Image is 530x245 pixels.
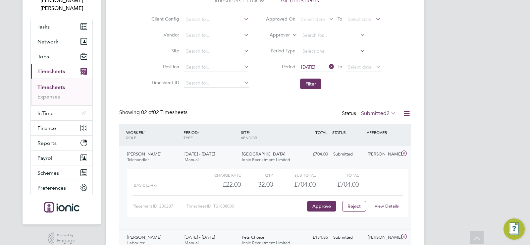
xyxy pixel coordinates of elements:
[48,232,76,245] a: Powered byEngage
[375,203,399,209] a: View Details
[31,64,92,79] button: Timesheets
[185,234,215,240] span: [DATE] - [DATE]
[198,171,241,179] div: Charge rate
[503,218,525,240] button: Engage Resource Center
[331,232,365,243] div: Submitted
[184,63,249,72] input: Search for...
[57,232,76,238] span: Powered by
[185,151,215,157] span: [DATE] - [DATE]
[31,49,92,64] button: Jobs
[37,140,57,146] span: Reports
[337,180,359,188] span: £704.00
[300,79,321,89] button: Filter
[185,157,199,162] span: Manual
[296,149,331,160] div: £704.00
[198,130,199,135] span: /
[127,157,149,162] span: Telehandler
[57,238,76,244] span: Engage
[348,16,372,22] span: Select date
[348,64,372,70] span: Select date
[296,232,331,243] div: £134.85
[184,15,249,24] input: Search for...
[249,130,250,135] span: /
[300,31,365,40] input: Search for...
[361,110,396,117] label: Submitted
[132,201,186,212] div: Placement ID: 230287
[37,84,65,91] a: Timesheets
[316,171,358,179] div: Total
[31,34,92,49] button: Network
[37,93,60,100] a: Expenses
[186,201,305,212] div: Timesheet ID: TS1808030
[239,126,296,144] div: SITE
[241,171,273,179] div: QTY
[37,53,49,60] span: Jobs
[37,125,56,131] span: Finance
[127,151,161,157] span: [PERSON_NAME]
[266,48,295,54] label: Period Type
[266,16,295,22] label: Approved On
[307,201,336,212] button: Approve
[184,47,249,56] input: Search for...
[184,79,249,88] input: Search for...
[273,171,316,179] div: Sub Total
[141,109,187,116] span: 02 Timesheets
[242,157,290,162] span: Ionic Recruitment Limited
[37,170,59,176] span: Schemes
[125,126,182,144] div: WORKER
[365,126,399,138] div: APPROVER
[387,110,390,117] span: 2
[241,135,257,140] span: VENDOR
[182,126,239,144] div: PERIOD
[342,109,397,118] div: Status
[342,201,366,212] button: Reject
[31,180,92,195] button: Preferences
[149,32,179,38] label: Vendor
[143,130,144,135] span: /
[336,15,344,23] span: To
[365,232,399,243] div: [PERSON_NAME]
[336,62,344,71] span: To
[149,48,179,54] label: Site
[127,234,161,240] span: [PERSON_NAME]
[119,109,189,116] div: Showing
[126,135,136,140] span: ROLE
[31,165,92,180] button: Schemes
[31,121,92,135] button: Finance
[44,202,79,213] img: ionic-logo-retina.png
[37,38,58,45] span: Network
[31,151,92,165] button: Payroll
[37,24,50,30] span: Tasks
[260,32,290,38] label: Approver
[266,64,295,70] label: Period
[141,109,153,116] span: 02 of
[149,64,179,70] label: Position
[31,79,92,105] div: Timesheets
[37,185,66,191] span: Preferences
[149,80,179,86] label: Timesheet ID
[242,234,264,240] span: Pets Choice
[37,155,54,161] span: Payroll
[300,47,365,56] input: Select one
[134,183,157,188] span: Basic (£/HR)
[37,110,54,116] span: InTime
[331,149,365,160] div: Submitted
[37,68,65,75] span: Timesheets
[184,31,249,40] input: Search for...
[149,16,179,22] label: Client Config
[315,130,327,135] span: TOTAL
[301,64,315,70] span: [DATE]
[198,179,241,190] div: £22.00
[331,126,365,138] div: STATUS
[31,106,92,120] button: InTime
[241,179,273,190] div: 32.00
[301,16,325,22] span: Select date
[31,136,92,150] button: Reports
[273,179,316,190] div: £704.00
[30,202,93,213] a: Go to home page
[365,149,399,160] div: [PERSON_NAME]
[31,19,92,34] a: Tasks
[184,135,193,140] span: TYPE
[242,151,285,157] span: [GEOGRAPHIC_DATA]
